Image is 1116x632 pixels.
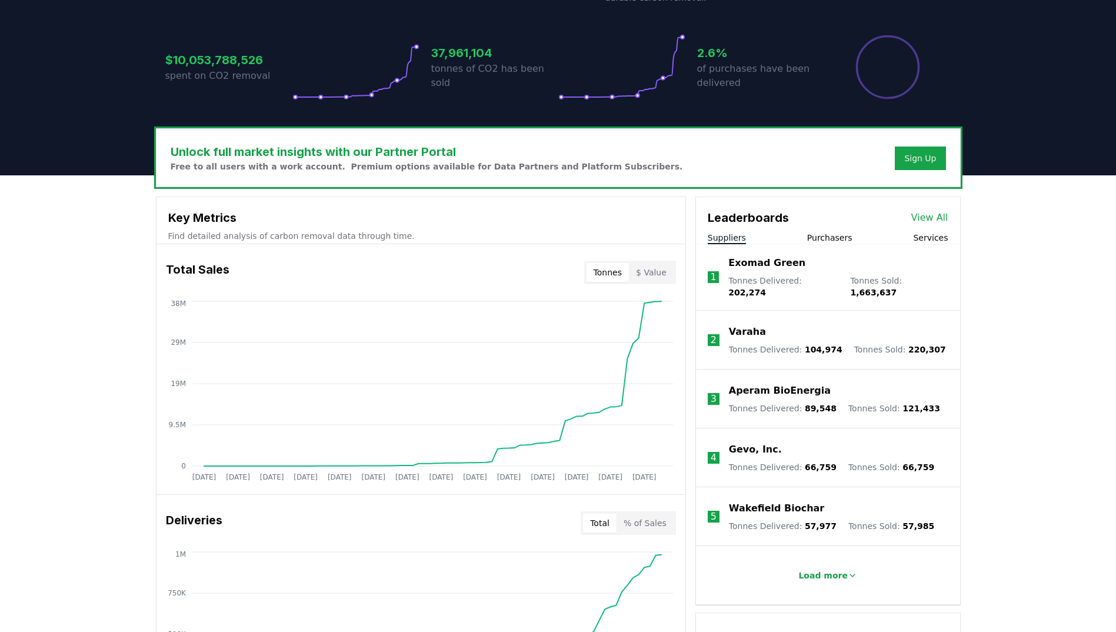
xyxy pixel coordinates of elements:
tspan: 19M [171,380,186,388]
a: Aperam BioEnergia [729,384,831,398]
p: Tonnes Delivered : [728,275,838,298]
h3: Leaderboards [708,209,789,227]
tspan: 1M [175,550,186,558]
tspan: 9.5M [168,421,185,429]
tspan: 38M [171,300,186,308]
p: Tonnes Delivered : [729,344,842,355]
a: Sign Up [904,152,936,164]
p: Tonnes Delivered : [729,403,837,414]
p: Find detailed analysis of carbon removal data through time. [168,230,674,242]
span: 57,977 [805,521,837,531]
span: 66,759 [902,463,934,472]
tspan: [DATE] [226,473,250,481]
h3: 37,961,104 [431,44,558,62]
tspan: 29M [171,338,186,347]
span: 89,548 [805,404,837,413]
tspan: [DATE] [564,473,588,481]
p: Tonnes Delivered : [729,461,837,473]
a: Wakefield Biochar [729,501,824,515]
span: 104,974 [805,345,842,354]
p: 1 [710,270,716,284]
tspan: [DATE] [361,473,385,481]
p: 5 [711,510,717,524]
div: Percentage of sales delivered [855,34,921,100]
button: Load more [789,564,867,587]
p: tonnes of CO2 has been sold [431,62,558,90]
tspan: 750K [168,589,186,597]
p: Tonnes Sold : [848,403,940,414]
p: Free to all users with a work account. Premium options available for Data Partners and Platform S... [171,161,683,172]
h3: Deliveries [166,511,222,535]
p: Tonnes Sold : [848,461,934,473]
tspan: [DATE] [327,473,351,481]
h3: 2.6% [697,44,824,62]
span: 121,433 [902,404,940,413]
tspan: [DATE] [395,473,419,481]
h3: Total Sales [166,261,229,284]
span: 220,307 [908,345,946,354]
tspan: [DATE] [429,473,453,481]
button: Sign Up [895,147,945,170]
p: spent on CO2 removal [165,69,292,83]
button: Tonnes [587,263,629,282]
span: 202,274 [728,288,766,297]
a: Gevo, Inc. [729,443,782,457]
button: Total [583,514,617,533]
button: Purchasers [807,232,852,244]
button: % of Sales [617,514,674,533]
tspan: [DATE] [497,473,521,481]
tspan: [DATE] [598,473,622,481]
p: Tonnes Sold : [848,520,934,532]
p: Tonnes Sold : [854,344,946,355]
span: 1,663,637 [850,288,897,297]
p: 2 [711,333,717,347]
h3: Unlock full market insights with our Partner Portal [171,143,683,161]
p: Tonnes Sold : [850,275,948,298]
tspan: 0 [181,462,186,470]
p: Load more [798,570,848,581]
p: 4 [711,451,717,465]
p: Tonnes Delivered : [729,520,837,532]
h3: Key Metrics [168,209,674,227]
tspan: [DATE] [463,473,487,481]
tspan: [DATE] [632,473,656,481]
button: $ Value [629,263,674,282]
a: View All [911,211,948,225]
button: Suppliers [708,232,746,244]
tspan: [DATE] [192,473,216,481]
a: Exomad Green [728,256,805,270]
a: Varaha [729,325,766,339]
button: Services [913,232,948,244]
span: 66,759 [805,463,837,472]
p: 3 [711,392,717,406]
span: 57,985 [902,521,934,531]
h3: $10,053,788,526 [165,51,292,69]
p: of purchases have been delivered [697,62,824,90]
tspan: [DATE] [259,473,284,481]
tspan: [DATE] [531,473,555,481]
tspan: [DATE] [294,473,318,481]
